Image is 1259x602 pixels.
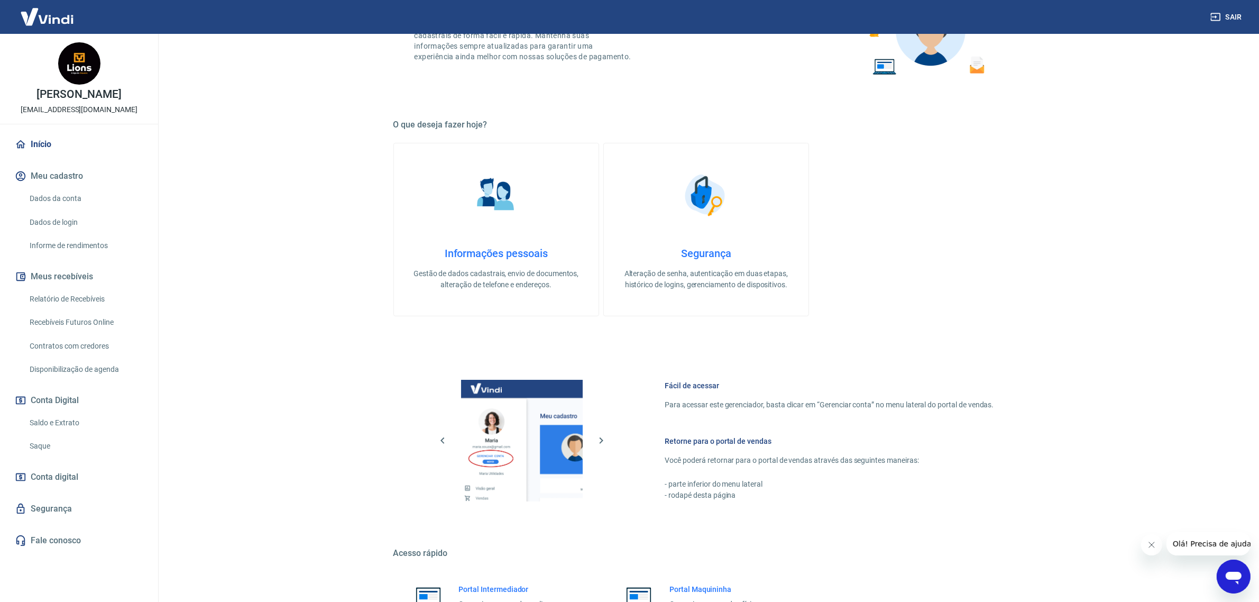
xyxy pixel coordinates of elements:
a: Relatório de Recebíveis [25,288,145,310]
span: Conta digital [31,470,78,485]
h4: Informações pessoais [411,247,582,260]
a: Dados de login [25,212,145,233]
h6: Portal Maquininha [669,584,761,595]
p: [PERSON_NAME] [36,89,121,100]
h5: O que deseja fazer hoje? [393,120,1019,130]
p: Você poderá retornar para o portal de vendas através das seguintes maneiras: [665,455,994,466]
iframe: Botão para abrir a janela de mensagens [1217,560,1251,594]
p: [EMAIL_ADDRESS][DOMAIN_NAME] [21,104,137,115]
h5: Acesso rápido [393,548,1019,559]
p: Para acessar este gerenciador, basta clicar em “Gerenciar conta” no menu lateral do portal de ven... [665,399,994,411]
h6: Retorne para o portal de vendas [665,436,994,446]
img: Segurança [679,169,732,222]
a: Informações pessoaisInformações pessoaisGestão de dados cadastrais, envio de documentos, alteraçã... [393,143,599,316]
p: Aqui você pode consultar e atualizar todos os seus dados cadastrais de forma fácil e rápida. Mant... [415,20,633,62]
iframe: Mensagem da empresa [1166,532,1251,555]
p: Alteração de senha, autenticação em duas etapas, histórico de logins, gerenciamento de dispositivos. [621,268,792,290]
button: Meus recebíveis [13,265,145,288]
button: Sair [1208,7,1246,27]
a: Fale conosco [13,529,145,552]
a: Conta digital [13,466,145,489]
p: Gestão de dados cadastrais, envio de documentos, alteração de telefone e endereços. [411,268,582,290]
img: Imagem da dashboard mostrando o botão de gerenciar conta na sidebar no lado esquerdo [461,380,583,501]
a: Início [13,133,145,156]
a: Contratos com credores [25,335,145,357]
a: Disponibilização de agenda [25,359,145,380]
img: Informações pessoais [470,169,522,222]
button: Meu cadastro [13,165,145,188]
iframe: Fechar mensagem [1141,534,1162,555]
h6: Portal Intermediador [459,584,553,595]
h4: Segurança [621,247,792,260]
h6: Fácil de acessar [665,380,994,391]
a: Saque [25,435,145,457]
p: - rodapé desta página [665,490,994,501]
button: Conta Digital [13,389,145,412]
p: - parte inferior do menu lateral [665,479,994,490]
a: SegurançaSegurançaAlteração de senha, autenticação em duas etapas, histórico de logins, gerenciam... [603,143,809,316]
a: Recebíveis Futuros Online [25,312,145,333]
a: Dados da conta [25,188,145,209]
img: a475efd5-89c8-41f5-9567-a11a754dd78d.jpeg [58,42,100,85]
a: Segurança [13,497,145,521]
a: Saldo e Extrato [25,412,145,434]
a: Informe de rendimentos [25,235,145,257]
span: Olá! Precisa de ajuda? [6,7,89,16]
img: Vindi [13,1,81,33]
